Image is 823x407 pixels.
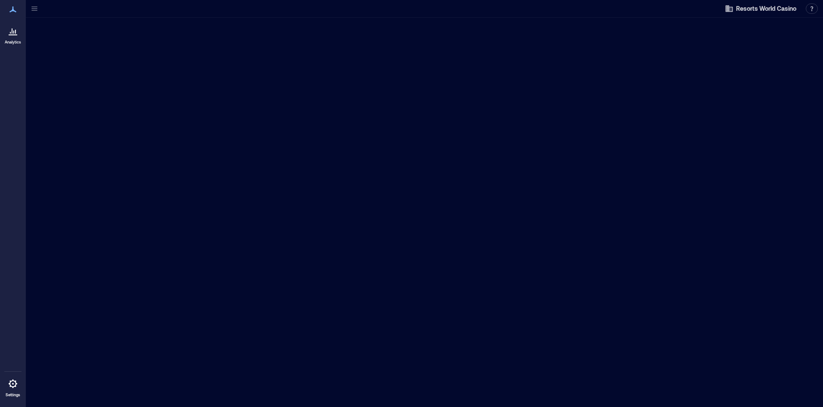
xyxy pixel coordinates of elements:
[736,4,796,13] span: Resorts World Casino
[6,392,20,398] p: Settings
[5,40,21,45] p: Analytics
[2,21,24,47] a: Analytics
[722,2,799,16] button: Resorts World Casino
[3,373,23,400] a: Settings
